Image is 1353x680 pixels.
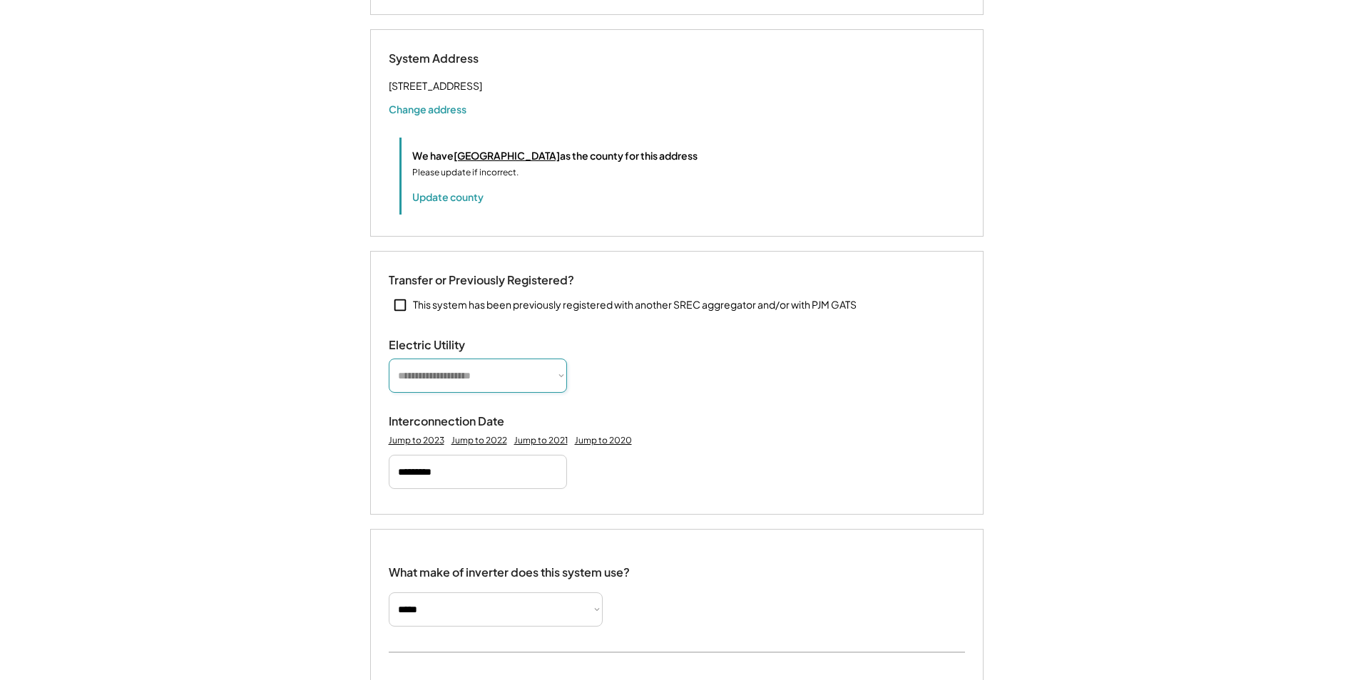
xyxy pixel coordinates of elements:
div: Jump to 2020 [575,435,632,446]
div: [STREET_ADDRESS] [389,77,482,95]
div: Jump to 2023 [389,435,444,446]
button: Update county [412,190,484,204]
div: Jump to 2022 [451,435,507,446]
div: This system has been previously registered with another SREC aggregator and/or with PJM GATS [413,298,857,312]
div: Transfer or Previously Registered? [389,273,574,288]
div: Interconnection Date [389,414,531,429]
button: Change address [389,102,466,116]
div: Jump to 2021 [514,435,568,446]
div: We have as the county for this address [412,148,698,163]
div: What make of inverter does this system use? [389,551,630,583]
div: Electric Utility [389,338,531,353]
div: System Address [389,51,531,66]
div: Please update if incorrect. [412,166,519,179]
u: [GEOGRAPHIC_DATA] [454,149,560,162]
